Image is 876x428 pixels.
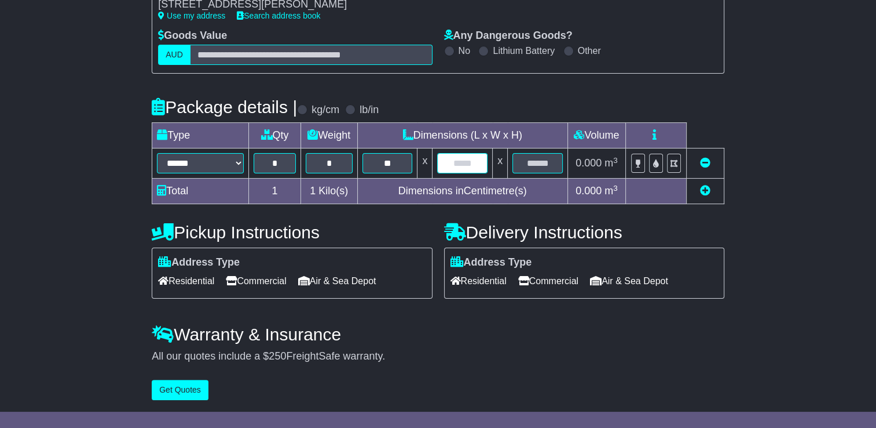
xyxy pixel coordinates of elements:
[300,179,357,204] td: Kilo(s)
[518,272,578,290] span: Commercial
[444,223,724,242] h4: Delivery Instructions
[357,123,567,148] td: Dimensions (L x W x H)
[152,380,208,400] button: Get Quotes
[613,156,618,165] sup: 3
[249,123,301,148] td: Qty
[158,256,240,269] label: Address Type
[249,179,301,204] td: 1
[576,157,602,169] span: 0.000
[578,45,601,56] label: Other
[459,45,470,56] label: No
[590,272,668,290] span: Air & Sea Depot
[300,123,357,148] td: Weight
[417,148,432,179] td: x
[493,148,508,179] td: x
[226,272,286,290] span: Commercial
[493,45,555,56] label: Lithium Battery
[152,325,724,344] h4: Warranty & Insurance
[360,104,379,117] label: lb/in
[298,272,376,290] span: Air & Sea Depot
[450,256,532,269] label: Address Type
[152,223,432,242] h4: Pickup Instructions
[269,350,286,362] span: 250
[444,30,573,42] label: Any Dangerous Goods?
[237,11,320,20] a: Search address book
[311,104,339,117] label: kg/cm
[158,45,190,65] label: AUD
[700,185,710,197] a: Add new item
[567,123,625,148] td: Volume
[152,350,724,363] div: All our quotes include a $ FreightSafe warranty.
[152,123,249,148] td: Type
[357,179,567,204] td: Dimensions in Centimetre(s)
[152,97,297,117] h4: Package details |
[158,30,227,42] label: Goods Value
[450,272,507,290] span: Residential
[604,157,618,169] span: m
[613,184,618,193] sup: 3
[576,185,602,197] span: 0.000
[310,185,316,197] span: 1
[158,11,225,20] a: Use my address
[700,157,710,169] a: Remove this item
[604,185,618,197] span: m
[158,272,214,290] span: Residential
[152,179,249,204] td: Total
